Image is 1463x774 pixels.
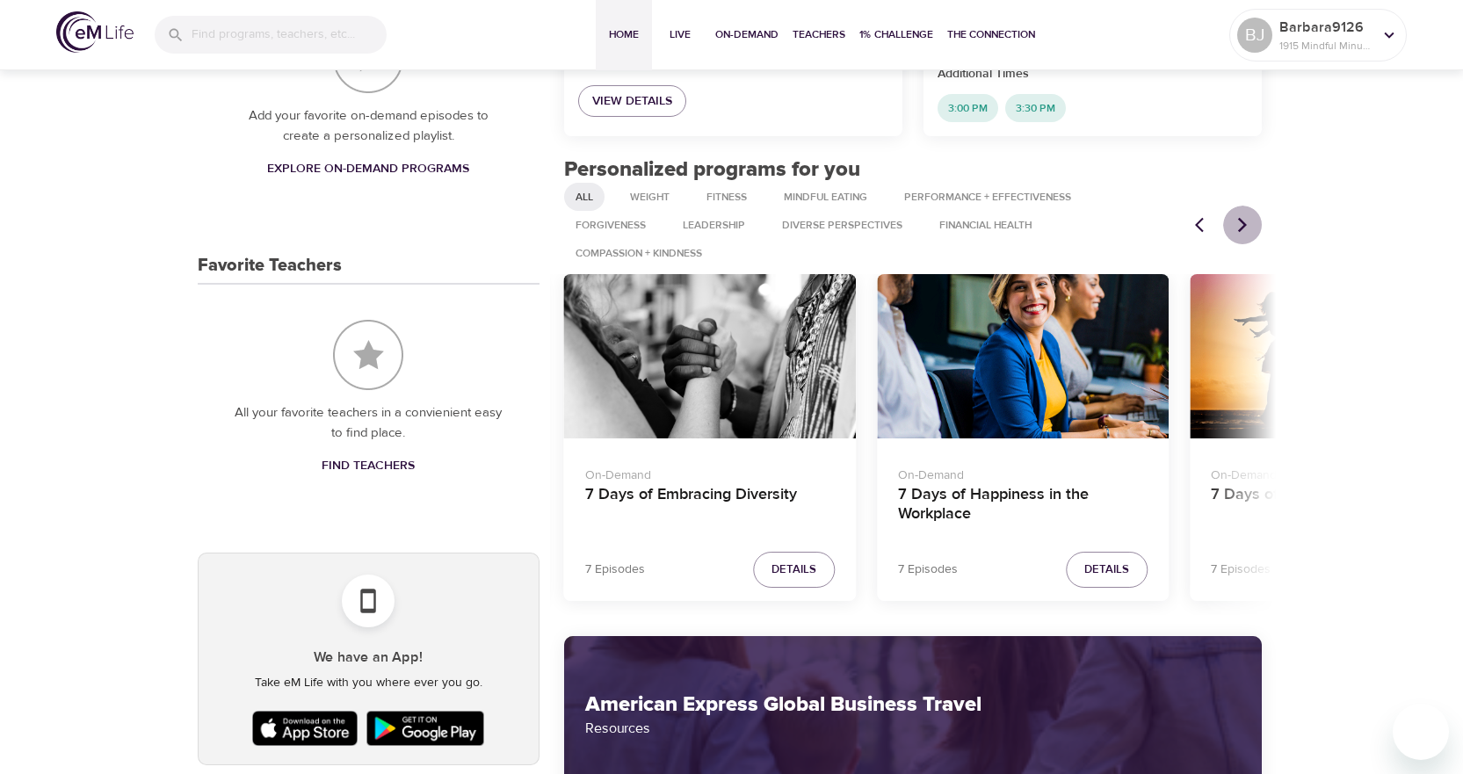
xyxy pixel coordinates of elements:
div: Performance + Effectiveness [893,183,1083,211]
button: Details [1066,552,1148,588]
div: Forgiveness [564,211,657,239]
a: View Details [578,85,686,118]
h4: 7 Days of Flourishing and Joy [1211,485,1460,527]
button: Next items [1223,206,1262,244]
h3: Favorite Teachers [198,256,342,276]
span: 3:00 PM [938,101,998,116]
button: Previous items [1184,206,1223,244]
span: 3:30 PM [1005,101,1066,116]
span: Leadership [672,218,756,233]
h4: 7 Days of Happiness in the Workplace [898,485,1148,527]
p: On-Demand [1211,459,1460,485]
p: All your favorite teachers in a convienient easy to find place. [233,403,504,443]
p: 7 Episodes [1211,561,1271,579]
span: On-Demand [715,25,779,44]
span: All [565,190,604,205]
p: Additional Times [938,65,1248,83]
h2: Personalized programs for you [564,157,1263,183]
span: Financial Health [929,218,1042,233]
span: Weight [619,190,680,205]
p: 7 Episodes [585,561,645,579]
div: 3:30 PM [1005,94,1066,122]
span: Details [1084,560,1129,580]
img: logo [56,11,134,53]
p: On-Demand [585,459,835,485]
h5: We have an App! [213,648,525,667]
h4: 7 Days of Embracing Diversity [585,485,835,527]
p: Resources [585,718,1242,739]
span: View Details [592,90,672,112]
span: Forgiveness [565,218,656,233]
div: Financial Health [928,211,1043,239]
div: Fitness [695,183,758,211]
img: Apple App Store [248,706,362,750]
button: Details [753,552,835,588]
input: Find programs, teachers, etc... [192,16,387,54]
div: Mindful Eating [772,183,879,211]
h2: American Express Global Business Travel [585,692,1242,718]
span: The Connection [947,25,1035,44]
span: Home [603,25,645,44]
div: 3:00 PM [938,94,998,122]
div: Weight [619,183,681,211]
button: 7 Days of Embracing Diversity [564,274,856,438]
span: Find Teachers [322,455,415,477]
span: Live [659,25,701,44]
span: Explore On-Demand Programs [267,158,469,180]
p: Add your favorite on-demand episodes to create a personalized playlist. [233,106,504,146]
div: Leadership [671,211,757,239]
a: Find Teachers [315,450,422,482]
div: All [564,183,605,211]
iframe: Button to launch messaging window [1393,704,1449,760]
p: Take eM Life with you where ever you go. [213,674,525,692]
span: 1% Challenge [859,25,933,44]
span: Details [771,560,816,580]
span: Compassion + Kindness [565,246,713,261]
span: Fitness [696,190,757,205]
div: BJ [1237,18,1272,53]
a: Explore On-Demand Programs [260,153,476,185]
p: 7 Episodes [898,561,958,579]
div: Compassion + Kindness [564,239,713,267]
p: 1915 Mindful Minutes [1279,38,1372,54]
img: Google Play Store [362,706,489,750]
span: Teachers [793,25,845,44]
img: Favorite Teachers [333,320,403,390]
p: Barbara9126 [1279,17,1372,38]
span: Mindful Eating [773,190,878,205]
div: Diverse Perspectives [771,211,914,239]
span: Diverse Perspectives [771,218,913,233]
span: Performance + Effectiveness [894,190,1082,205]
button: 7 Days of Happiness in the Workplace [877,274,1169,438]
p: On-Demand [898,459,1148,485]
